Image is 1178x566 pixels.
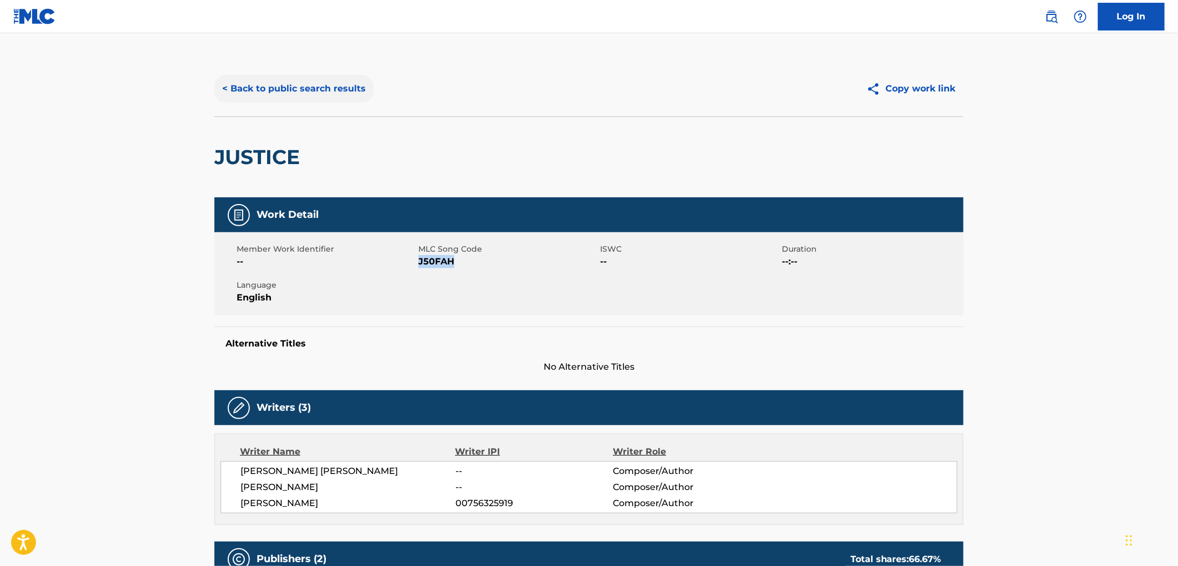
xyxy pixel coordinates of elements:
[240,481,455,494] span: [PERSON_NAME]
[613,445,756,458] div: Writer Role
[257,553,326,565] h5: Publishers (2)
[418,243,597,255] span: MLC Song Code
[232,401,245,415] img: Writers
[613,497,756,510] span: Composer/Author
[237,255,416,268] span: --
[13,8,56,24] img: MLC Logo
[782,243,961,255] span: Duration
[600,255,779,268] span: --
[226,338,952,349] h5: Alternative Titles
[851,553,941,566] div: Total shares:
[237,279,416,291] span: Language
[240,465,455,478] span: [PERSON_NAME] [PERSON_NAME]
[237,291,416,304] span: English
[867,82,886,96] img: Copy work link
[455,481,613,494] span: --
[240,497,455,510] span: [PERSON_NAME]
[455,445,613,458] div: Writer IPI
[1123,513,1178,566] iframe: Chat Widget
[257,208,319,221] h5: Work Detail
[455,465,613,478] span: --
[613,481,756,494] span: Composer/Author
[214,75,373,103] button: < Back to public search results
[600,243,779,255] span: ISWC
[418,255,597,268] span: J50FAH
[232,208,245,222] img: Work Detail
[257,401,311,414] h5: Writers (3)
[1098,3,1165,30] a: Log In
[782,255,961,268] span: --:--
[909,554,941,564] span: 66.67 %
[214,360,964,374] span: No Alternative Titles
[232,553,245,566] img: Publishers
[455,497,613,510] span: 00756325919
[1041,6,1063,28] a: Public Search
[613,465,756,478] span: Composer/Author
[1126,524,1133,557] div: Drag
[859,75,964,103] button: Copy work link
[1074,10,1087,23] img: help
[237,243,416,255] span: Member Work Identifier
[1045,10,1058,23] img: search
[240,445,455,458] div: Writer Name
[214,145,305,170] h2: JUSTICE
[1069,6,1092,28] div: Help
